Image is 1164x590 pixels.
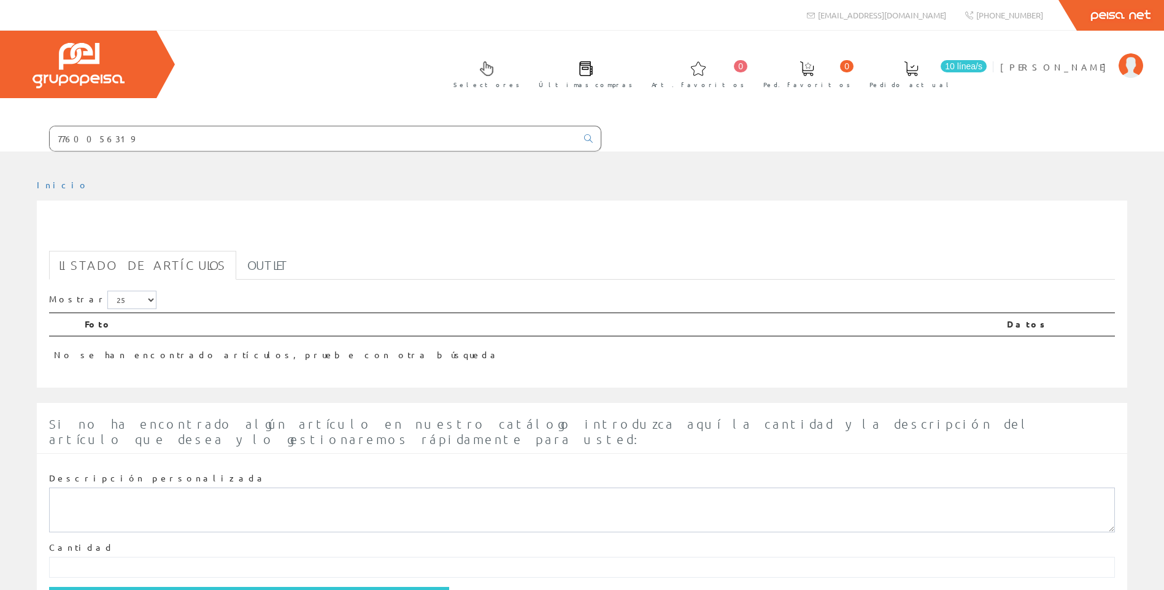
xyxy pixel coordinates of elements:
[976,10,1043,20] span: [PHONE_NUMBER]
[526,51,639,96] a: Últimas compras
[49,416,1031,446] span: Si no ha encontrado algún artículo en nuestro catálogo introduzca aquí la cantidad y la descripci...
[49,291,156,309] label: Mostrar
[941,60,987,72] span: 10 línea/s
[1002,313,1115,336] th: Datos
[869,79,953,91] span: Pedido actual
[49,220,1115,245] h1: 7760056319
[33,43,125,88] img: Grupo Peisa
[539,79,633,91] span: Últimas compras
[652,79,744,91] span: Art. favoritos
[49,542,114,554] label: Cantidad
[441,51,526,96] a: Selectores
[1000,61,1112,73] span: [PERSON_NAME]
[734,60,747,72] span: 0
[37,179,89,190] a: Inicio
[50,126,577,151] input: Buscar ...
[237,251,298,280] a: Outlet
[1000,51,1143,63] a: [PERSON_NAME]
[107,291,156,309] select: Mostrar
[818,10,946,20] span: [EMAIL_ADDRESS][DOMAIN_NAME]
[49,472,267,485] label: Descripción personalizada
[80,313,1002,336] th: Foto
[840,60,854,72] span: 0
[453,79,520,91] span: Selectores
[857,51,990,96] a: 10 línea/s Pedido actual
[49,336,1002,366] td: No se han encontrado artículos, pruebe con otra búsqueda
[763,79,850,91] span: Ped. favoritos
[49,251,236,280] a: Listado de artículos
